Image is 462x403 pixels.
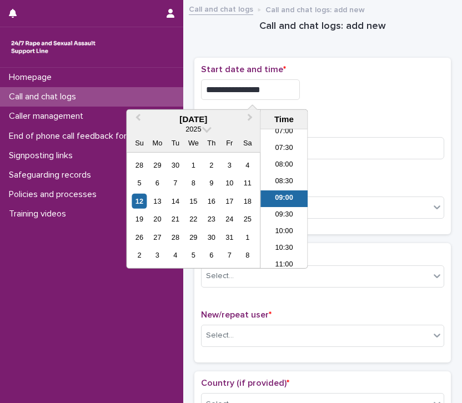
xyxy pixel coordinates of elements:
p: Training videos [4,209,75,219]
div: Choose Thursday, October 23rd, 2025 [204,211,219,226]
div: Choose Friday, October 3rd, 2025 [222,158,237,173]
a: Call and chat logs [189,2,253,15]
div: Choose Sunday, September 28th, 2025 [132,158,147,173]
div: Choose Monday, September 29th, 2025 [150,158,165,173]
div: Choose Thursday, November 6th, 2025 [204,248,219,263]
li: 08:30 [260,174,308,190]
div: Choose Sunday, November 2nd, 2025 [132,248,147,263]
div: Choose Monday, October 6th, 2025 [150,175,165,190]
div: Select... [206,270,234,282]
li: 07:00 [260,124,308,140]
p: Caller management [4,111,92,122]
div: Choose Wednesday, October 1st, 2025 [186,158,201,173]
div: Choose Sunday, October 19th, 2025 [132,211,147,226]
div: Mo [150,135,165,150]
div: Choose Thursday, October 2nd, 2025 [204,158,219,173]
div: Choose Friday, October 10th, 2025 [222,175,237,190]
p: End of phone call feedback form [4,131,143,142]
div: Su [132,135,147,150]
div: Choose Sunday, October 12th, 2025 [132,194,147,209]
div: Choose Friday, October 31st, 2025 [222,230,237,245]
p: Signposting links [4,150,82,161]
button: Previous Month [128,111,145,129]
li: 10:00 [260,224,308,240]
div: Choose Saturday, November 8th, 2025 [240,248,255,263]
span: Country (if provided) [201,379,289,387]
div: Choose Friday, October 24th, 2025 [222,211,237,226]
div: Tu [168,135,183,150]
div: Choose Tuesday, September 30th, 2025 [168,158,183,173]
div: Choose Saturday, October 11th, 2025 [240,175,255,190]
div: Choose Tuesday, November 4th, 2025 [168,248,183,263]
li: 11:00 [260,257,308,274]
li: 09:00 [260,190,308,207]
span: New/repeat user [201,310,272,319]
div: Choose Sunday, October 26th, 2025 [132,230,147,245]
div: Choose Sunday, October 5th, 2025 [132,175,147,190]
div: Choose Thursday, October 30th, 2025 [204,230,219,245]
h1: Call and chat logs: add new [194,20,451,33]
div: Choose Wednesday, October 29th, 2025 [186,230,201,245]
div: Choose Thursday, October 16th, 2025 [204,194,219,209]
button: Next Month [242,111,260,129]
img: rhQMoQhaT3yELyF149Cw [9,36,98,58]
div: Choose Monday, October 27th, 2025 [150,230,165,245]
div: Choose Tuesday, October 28th, 2025 [168,230,183,245]
span: 2025 [185,125,201,133]
li: 08:00 [260,157,308,174]
p: Policies and processes [4,189,106,200]
li: 10:30 [260,240,308,257]
div: Th [204,135,219,150]
div: Choose Monday, October 13th, 2025 [150,194,165,209]
div: Select... [206,330,234,341]
div: Choose Saturday, October 4th, 2025 [240,158,255,173]
li: 07:30 [260,140,308,157]
div: Choose Tuesday, October 14th, 2025 [168,194,183,209]
li: 09:30 [260,207,308,224]
div: Choose Wednesday, October 15th, 2025 [186,194,201,209]
div: Sa [240,135,255,150]
div: Choose Monday, October 20th, 2025 [150,211,165,226]
div: Choose Saturday, October 25th, 2025 [240,211,255,226]
div: Choose Thursday, October 9th, 2025 [204,175,219,190]
div: [DATE] [127,114,260,124]
p: Call and chat logs [4,92,85,102]
div: Choose Monday, November 3rd, 2025 [150,248,165,263]
div: month 2025-10 [130,156,257,264]
div: Choose Saturday, October 18th, 2025 [240,194,255,209]
span: Start date and time [201,65,286,74]
div: Choose Wednesday, October 8th, 2025 [186,175,201,190]
div: Choose Wednesday, October 22nd, 2025 [186,211,201,226]
div: Choose Wednesday, November 5th, 2025 [186,248,201,263]
div: Fr [222,135,237,150]
div: Choose Tuesday, October 21st, 2025 [168,211,183,226]
div: Choose Tuesday, October 7th, 2025 [168,175,183,190]
div: Choose Saturday, November 1st, 2025 [240,230,255,245]
div: We [186,135,201,150]
p: Safeguarding records [4,170,100,180]
div: Choose Friday, October 17th, 2025 [222,194,237,209]
p: Call and chat logs: add new [265,3,365,15]
div: Time [263,114,304,124]
p: Homepage [4,72,61,83]
div: Choose Friday, November 7th, 2025 [222,248,237,263]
